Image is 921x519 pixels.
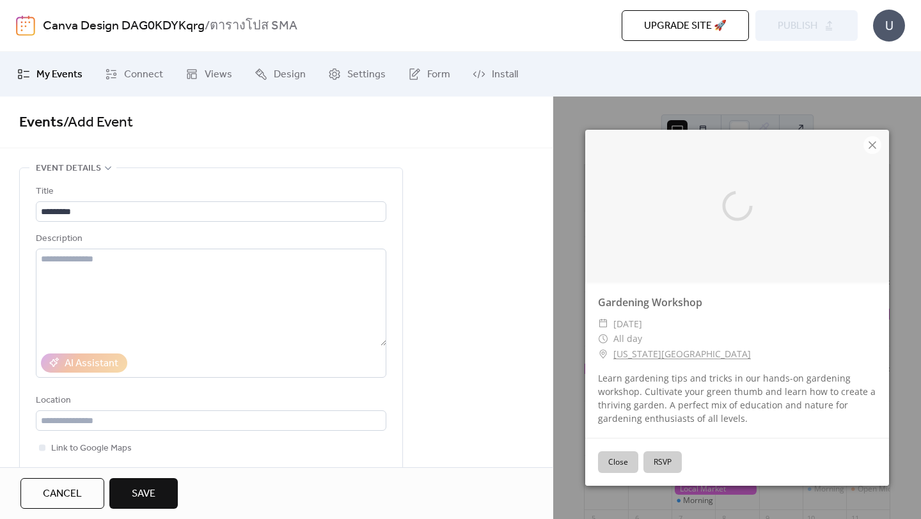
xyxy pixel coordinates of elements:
b: ตารางโปส SMA [210,14,297,38]
span: Design [274,67,306,82]
span: Settings [347,67,386,82]
span: Upgrade site 🚀 [644,19,727,34]
button: Close [598,451,638,473]
div: U [873,10,905,42]
button: RSVP [643,451,682,473]
span: Event details [36,161,101,176]
div: ​ [598,316,608,332]
a: Settings [319,57,395,91]
div: ​ [598,331,608,346]
a: Form [398,57,460,91]
span: Save [132,486,155,502]
button: Save [109,478,178,509]
a: Install [463,57,528,91]
a: Views [176,57,242,91]
span: / Add Event [63,109,133,137]
b: / [205,14,210,38]
a: Design [245,57,315,91]
span: Form [427,67,450,82]
span: My Events [36,67,83,82]
div: Learn gardening tips and tricks in our hands-on gardening workshop. Cultivate your green thumb an... [585,371,889,425]
a: [US_STATE][GEOGRAPHIC_DATA] [613,346,751,362]
span: Connect [124,67,163,82]
button: Upgrade site 🚀 [622,10,749,41]
div: Description [36,231,384,247]
div: Location [36,393,384,408]
div: Gardening Workshop [585,295,889,310]
a: Canva Design DAG0KDYKqrg [43,14,205,38]
a: Events [19,109,63,137]
div: Title [36,184,384,199]
a: Connect [95,57,173,91]
span: All day [613,331,642,346]
span: Views [205,67,232,82]
button: Cancel [20,478,104,509]
span: Link to Google Maps [51,441,132,456]
div: ​ [598,346,608,362]
span: [DATE] [613,316,642,332]
a: My Events [8,57,92,91]
img: logo [16,15,35,36]
span: Cancel [43,486,82,502]
span: Install [492,67,518,82]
